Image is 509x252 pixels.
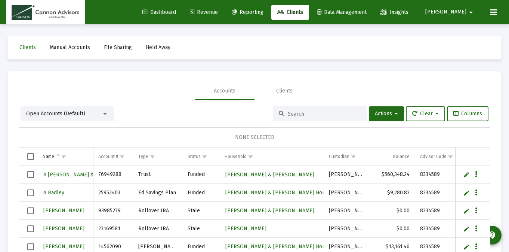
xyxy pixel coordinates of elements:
[44,40,96,55] a: Manual Accounts
[188,171,214,178] div: Funded
[225,171,314,178] span: [PERSON_NAME] & [PERSON_NAME]
[415,148,463,166] td: Column Advisor Code
[25,134,484,141] div: NONE SELECTED
[104,44,132,51] span: File Sharing
[142,9,176,15] span: Dashboard
[351,154,356,159] span: Show filter options for column 'Custodian'
[43,187,65,198] a: A Radley
[324,202,369,220] td: [PERSON_NAME]
[329,154,349,160] div: Custodian
[43,205,85,216] a: [PERSON_NAME]
[380,9,408,15] span: Insights
[311,5,373,20] a: Data Management
[43,154,54,160] div: Name
[93,148,133,166] td: Column Account #
[453,110,482,117] span: Columns
[133,202,182,220] td: Rollover IRA
[317,9,367,15] span: Data Management
[271,5,309,20] a: Clients
[324,220,369,238] td: [PERSON_NAME]
[188,243,214,251] div: Funded
[463,243,470,250] a: Edit
[93,202,133,220] td: 93985279
[463,189,470,196] a: Edit
[37,148,93,166] td: Column Name
[119,154,125,159] span: Show filter options for column 'Account #'
[188,154,201,160] div: Status
[324,184,369,202] td: [PERSON_NAME]
[184,5,224,20] a: Revenue
[225,207,314,214] span: [PERSON_NAME] & [PERSON_NAME]
[27,153,34,160] div: Select all
[138,154,148,160] div: Type
[133,184,182,202] td: Ed Savings Plan
[370,220,415,238] td: $0.00
[136,5,182,20] a: Dashboard
[425,9,466,15] span: [PERSON_NAME]
[448,154,453,159] span: Show filter options for column 'Advisor Code'
[98,40,138,55] a: File Sharing
[415,184,463,202] td: 8334589
[225,169,315,180] a: [PERSON_NAME] & [PERSON_NAME]
[27,225,34,232] div: Select row
[140,40,176,55] a: Held Away
[27,207,34,214] div: Select row
[225,154,247,160] div: Household
[225,243,342,250] span: [PERSON_NAME] & [PERSON_NAME] Household
[277,9,303,15] span: Clients
[225,225,266,232] span: [PERSON_NAME]
[93,184,133,202] td: 25952403
[370,148,415,166] td: Column Balance
[27,171,34,178] div: Select row
[133,148,182,166] td: Column Type
[463,225,470,232] a: Edit
[43,171,137,178] span: A [PERSON_NAME] & [PERSON_NAME]
[416,4,484,19] button: [PERSON_NAME]
[27,189,34,196] div: Select row
[43,169,138,180] a: A [PERSON_NAME] & [PERSON_NAME]
[370,202,415,220] td: $0.00
[219,148,324,166] td: Column Household
[149,154,155,159] span: Show filter options for column 'Type'
[190,9,218,15] span: Revenue
[98,154,118,160] div: Account #
[412,110,439,117] span: Clear
[43,241,85,252] a: [PERSON_NAME]
[225,223,267,234] a: [PERSON_NAME]
[214,87,235,95] div: Accounts
[43,207,84,214] span: [PERSON_NAME]
[202,154,207,159] span: Show filter options for column 'Status'
[447,106,488,121] button: Columns
[225,187,342,198] a: [PERSON_NAME] & [PERSON_NAME] Household
[188,225,214,233] div: Stale
[248,154,253,159] span: Show filter options for column 'Household'
[188,207,214,215] div: Stale
[133,220,182,238] td: Rollover IRA
[43,243,84,250] span: [PERSON_NAME]
[415,220,463,238] td: 8334589
[26,110,85,117] span: Open Accounts (Default)
[232,9,263,15] span: Reporting
[146,44,170,51] span: Held Away
[50,44,90,51] span: Manual Accounts
[226,5,269,20] a: Reporting
[369,106,404,121] button: Actions
[370,166,415,184] td: $560,348.24
[225,205,315,216] a: [PERSON_NAME] & [PERSON_NAME]
[12,5,79,20] img: Dashboard
[415,166,463,184] td: 8334589
[133,166,182,184] td: Trust
[93,166,133,184] td: 76949288
[188,189,214,197] div: Funded
[466,5,475,20] mat-icon: arrow_drop_down
[225,241,342,252] a: [PERSON_NAME] & [PERSON_NAME] Household
[182,148,219,166] td: Column Status
[225,189,342,196] span: [PERSON_NAME] & [PERSON_NAME] Household
[420,154,447,160] div: Advisor Code
[463,207,470,214] a: Edit
[13,40,42,55] a: Clients
[406,106,445,121] button: Clear
[488,231,497,240] mat-icon: contact_support
[19,44,36,51] span: Clients
[415,202,463,220] td: 8334589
